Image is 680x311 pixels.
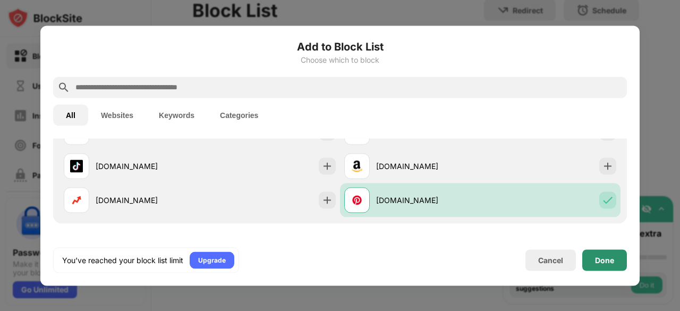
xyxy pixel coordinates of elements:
[62,255,183,265] div: You’ve reached your block list limit
[53,38,627,54] h6: Add to Block List
[538,256,563,265] div: Cancel
[207,104,271,125] button: Categories
[88,104,146,125] button: Websites
[376,195,480,206] div: [DOMAIN_NAME]
[595,256,614,264] div: Done
[70,194,83,206] img: favicons
[376,161,480,172] div: [DOMAIN_NAME]
[70,159,83,172] img: favicons
[53,104,88,125] button: All
[96,195,200,206] div: [DOMAIN_NAME]
[53,55,627,64] div: Choose which to block
[57,81,70,94] img: search.svg
[146,104,207,125] button: Keywords
[198,255,226,265] div: Upgrade
[351,194,363,206] img: favicons
[96,161,200,172] div: [DOMAIN_NAME]
[351,159,363,172] img: favicons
